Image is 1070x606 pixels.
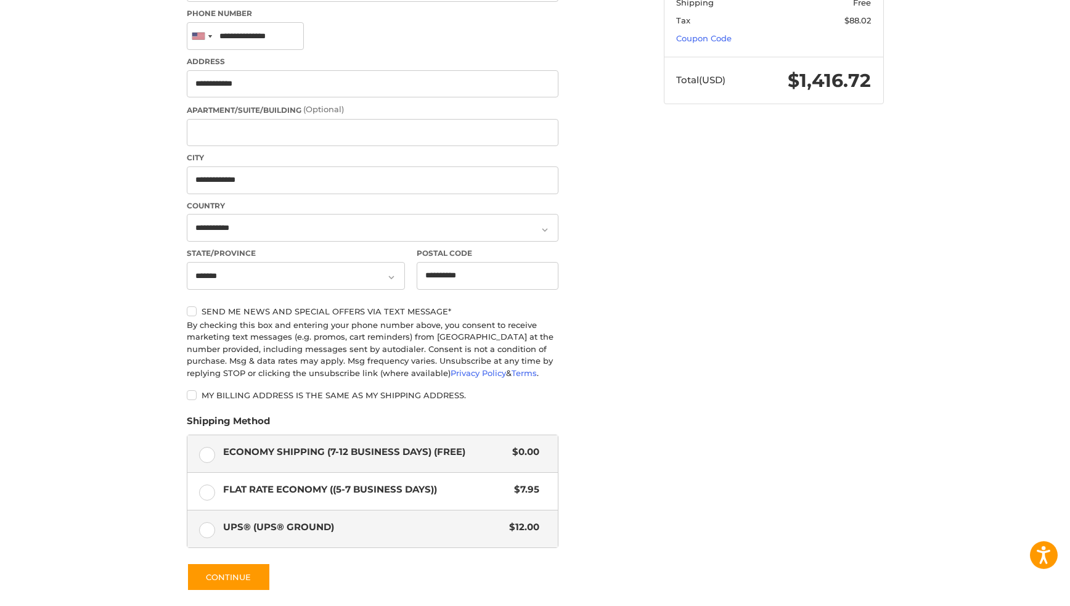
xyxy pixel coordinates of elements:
[504,520,540,534] span: $12.00
[187,319,558,380] div: By checking this box and entering your phone number above, you consent to receive marketing text ...
[223,483,508,497] span: Flat Rate Economy ((5-7 Business Days))
[676,15,690,25] span: Tax
[187,23,216,49] div: United States: +1
[187,306,558,316] label: Send me news and special offers via text message*
[187,104,558,116] label: Apartment/Suite/Building
[223,520,504,534] span: UPS® (UPS® Ground)
[844,15,871,25] span: $88.02
[303,104,344,114] small: (Optional)
[187,414,270,434] legend: Shipping Method
[417,248,558,259] label: Postal Code
[676,33,732,43] a: Coupon Code
[451,368,506,378] a: Privacy Policy
[187,152,558,163] label: City
[508,483,540,497] span: $7.95
[187,8,558,19] label: Phone Number
[676,74,725,86] span: Total (USD)
[187,390,558,400] label: My billing address is the same as my shipping address.
[187,56,558,67] label: Address
[187,563,271,591] button: Continue
[512,368,537,378] a: Terms
[507,445,540,459] span: $0.00
[223,445,507,459] span: Economy Shipping (7-12 Business Days) (Free)
[187,200,558,211] label: Country
[788,69,871,92] span: $1,416.72
[187,248,405,259] label: State/Province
